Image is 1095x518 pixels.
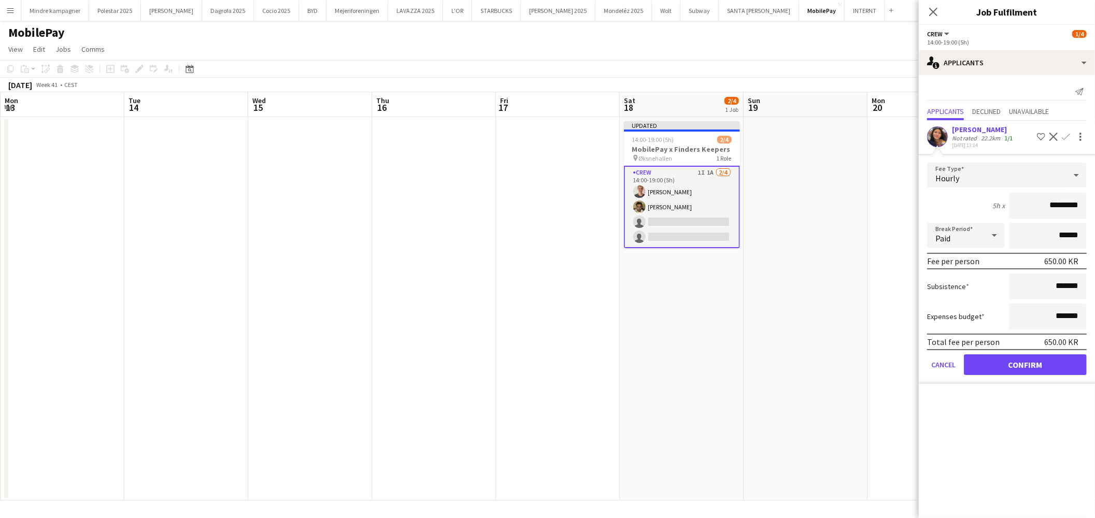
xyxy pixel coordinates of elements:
[652,1,680,21] button: Wolt
[799,1,845,21] button: MobilePay
[979,134,1002,142] div: 22.2km
[1044,256,1078,266] div: 650.00 KR
[927,354,960,375] button: Cancel
[624,121,740,248] app-job-card: Updated14:00-19:00 (5h)2/4MobilePay x Finders Keepers Øksnehallen1 RoleCrew1I1A2/414:00-19:00 (5h...
[919,50,1095,75] div: Applicants
[632,136,674,143] span: 14:00-19:00 (5h)
[919,5,1095,19] h3: Job Fulfilment
[499,102,508,113] span: 17
[8,80,32,90] div: [DATE]
[870,102,885,113] span: 20
[964,354,1087,375] button: Confirm
[500,96,508,105] span: Fri
[127,102,140,113] span: 14
[51,42,75,56] a: Jobs
[77,42,109,56] a: Comms
[64,81,78,89] div: CEST
[952,125,1015,134] div: [PERSON_NAME]
[724,97,739,105] span: 2/4
[624,121,740,129] div: Updated
[4,42,27,56] a: View
[29,42,49,56] a: Edit
[8,25,65,40] h1: MobilePay
[521,1,595,21] button: [PERSON_NAME] 2025
[1072,30,1087,38] span: 1/4
[935,173,959,183] span: Hourly
[1009,108,1049,115] span: Unavailable
[927,312,985,321] label: Expenses budget
[992,201,1005,210] div: 5h x
[717,154,732,162] span: 1 Role
[927,337,1000,347] div: Total fee per person
[251,102,266,113] span: 15
[3,102,18,113] span: 13
[34,81,60,89] span: Week 41
[443,1,472,21] button: L'OR
[81,45,105,54] span: Comms
[746,102,760,113] span: 19
[639,154,673,162] span: Øksnehallen
[141,1,202,21] button: [PERSON_NAME]
[375,102,389,113] span: 16
[472,1,521,21] button: STARBUCKS
[33,45,45,54] span: Edit
[89,1,141,21] button: Polestar 2025
[376,96,389,105] span: Thu
[725,106,738,113] div: 1 Job
[952,134,979,142] div: Not rated
[388,1,443,21] button: LAVAZZA 2025
[622,102,635,113] span: 18
[21,1,89,21] button: Mindre kampagner
[55,45,71,54] span: Jobs
[202,1,254,21] button: Dagrofa 2025
[927,30,951,38] button: Crew
[680,1,719,21] button: Subway
[5,96,18,105] span: Mon
[748,96,760,105] span: Sun
[624,96,635,105] span: Sat
[952,142,1015,149] div: [DATE] 13:14
[927,282,969,291] label: Subsistence
[717,136,732,143] span: 2/4
[299,1,326,21] button: BYD
[927,38,1087,46] div: 14:00-19:00 (5h)
[872,96,885,105] span: Mon
[845,1,885,21] button: INTERNT
[927,108,964,115] span: Applicants
[624,145,740,154] h3: MobilePay x Finders Keepers
[1044,337,1078,347] div: 650.00 KR
[624,166,740,248] app-card-role: Crew1I1A2/414:00-19:00 (5h)[PERSON_NAME][PERSON_NAME]
[595,1,652,21] button: Mondeléz 2025
[972,108,1001,115] span: Declined
[927,30,943,38] span: Crew
[927,256,979,266] div: Fee per person
[719,1,799,21] button: SANTA [PERSON_NAME]
[252,96,266,105] span: Wed
[326,1,388,21] button: Mejeriforeningen
[1004,134,1013,142] app-skills-label: 1/1
[935,233,950,243] span: Paid
[8,45,23,54] span: View
[254,1,299,21] button: Cocio 2025
[129,96,140,105] span: Tue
